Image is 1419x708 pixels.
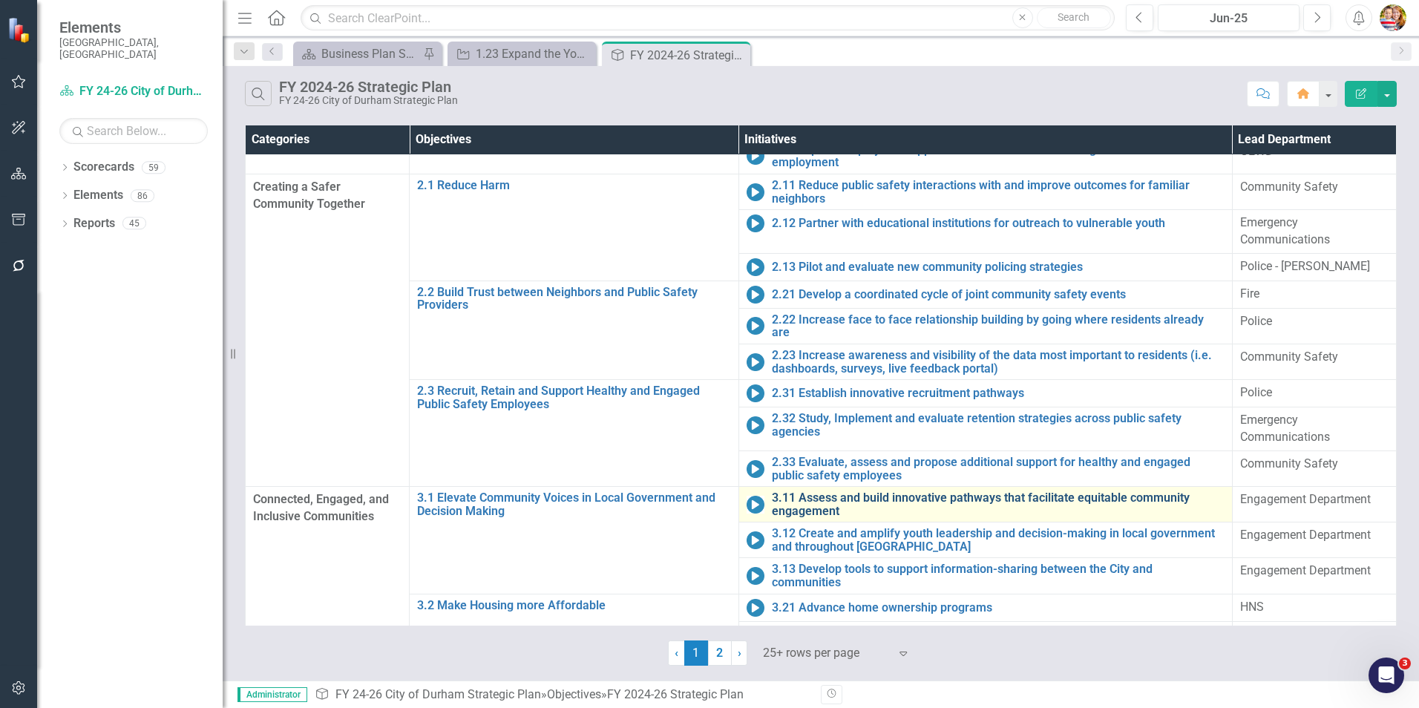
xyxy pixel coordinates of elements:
td: Double-Click to Edit Right Click for Context Menu [738,450,1232,486]
img: In Progress [747,599,764,617]
div: Jun-25 [1163,10,1294,27]
a: Objectives [547,687,601,701]
img: In Progress [747,496,764,514]
td: Double-Click to Edit Right Click for Context Menu [410,174,739,281]
td: Double-Click to Edit [1232,594,1396,621]
span: Police [1240,314,1272,328]
td: Double-Click to Edit Right Click for Context Menu [738,487,1232,522]
div: 45 [122,217,146,230]
span: OEWD [1240,144,1274,158]
td: Double-Click to Edit [1232,380,1396,407]
td: Double-Click to Edit [1232,281,1396,308]
div: FY 2024-26 Strategic Plan [607,687,744,701]
td: Double-Click to Edit [1232,253,1396,281]
input: Search Below... [59,118,208,144]
div: FY 2024-26 Strategic Plan [630,46,747,65]
td: Double-Click to Edit Right Click for Context Menu [738,558,1232,594]
span: Community Safety [1240,180,1338,194]
td: Double-Click to Edit Right Click for Context Menu [738,344,1232,380]
td: Double-Click to Edit [1232,344,1396,380]
a: 2.21 Develop a coordinated cycle of joint community safety events [772,288,1225,301]
span: Administrator [237,687,307,702]
td: Double-Click to Edit Right Click for Context Menu [738,594,1232,621]
td: Double-Click to Edit Right Click for Context Menu [410,281,739,379]
span: Police - [PERSON_NAME] [1240,259,1370,273]
td: Double-Click to Edit Right Click for Context Menu [738,210,1232,254]
span: ‹ [675,646,678,660]
span: 1 [684,640,708,666]
td: Double-Click to Edit [1232,138,1396,174]
a: 3.13 Develop tools to support information-sharing between the City and communities [772,563,1225,589]
img: In Progress [747,317,764,335]
a: 2.32 Study, Implement and evaluate retention strategies across public safety agencies [772,412,1225,438]
span: HNS [1240,600,1264,614]
a: FY 24-26 City of Durham Strategic Plan [335,687,541,701]
a: 2.33 Evaluate, assess and propose additional support for healthy and engaged public safety employees [772,456,1225,482]
div: FY 2024-26 Strategic Plan [279,79,458,95]
a: 2.1 Reduce Harm [417,179,731,192]
span: Creating a Safer Community Together [253,179,402,213]
td: Double-Click to Edit [1232,450,1396,486]
img: Shari Metcalfe [1380,4,1406,31]
td: Double-Click to Edit Right Click for Context Menu [738,174,1232,209]
span: Connected, Engaged, and Inclusive Communities [253,491,402,525]
td: Double-Click to Edit Right Click for Context Menu [738,522,1232,558]
img: In Progress [747,286,764,304]
td: Double-Click to Edit Right Click for Context Menu [738,380,1232,407]
td: Double-Click to Edit Right Click for Context Menu [410,380,739,487]
iframe: Intercom live chat [1369,658,1404,693]
span: Engagement Department [1240,492,1371,506]
img: In Progress [747,183,764,201]
img: In Progress [747,353,764,371]
span: Community Safety [1240,456,1338,471]
a: 2.31 Establish innovative recruitment pathways [772,387,1225,400]
td: Double-Click to Edit [1232,308,1396,344]
a: Reports [73,215,115,232]
td: Double-Click to Edit [1232,522,1396,558]
div: 59 [142,161,166,174]
a: 3.11 Assess and build innovative pathways that facilitate equitable community engagement [772,491,1225,517]
span: Engagement Department [1240,528,1371,542]
img: In Progress [747,214,764,232]
td: Double-Click to Edit [1232,487,1396,522]
span: 3 [1399,658,1411,669]
td: Double-Click to Edit [1232,621,1396,649]
img: In Progress [747,416,764,434]
td: Double-Click to Edit [246,174,410,486]
img: ClearPoint Strategy [7,17,33,43]
img: In Progress [747,567,764,585]
input: Search ClearPoint... [301,5,1115,31]
span: Emergency Communications [1240,413,1330,444]
button: Search [1037,7,1111,28]
td: Double-Click to Edit Right Click for Context Menu [738,308,1232,344]
img: In Progress [747,384,764,402]
a: 1.23 Expand the Youth Works Program to better align youth talent pipeline to business needs [451,45,592,63]
span: Elements [59,19,208,36]
span: Fire [1240,286,1259,301]
td: Double-Click to Edit Right Click for Context Menu [738,253,1232,281]
span: Community Safety [1240,350,1338,364]
td: Double-Click to Edit Right Click for Context Menu [738,138,1232,174]
a: 1.32 Expand employment opportunities for individuals facing barriers to employment [772,143,1225,169]
span: Engagement Department [1240,563,1371,577]
td: Double-Click to Edit [1232,558,1396,594]
div: 86 [131,189,154,202]
a: Business Plan Status Update [297,45,419,63]
img: In Progress [747,258,764,276]
a: 2 [708,640,732,666]
a: 2.2 Build Trust between Neighbors and Public Safety Providers [417,286,731,312]
small: [GEOGRAPHIC_DATA], [GEOGRAPHIC_DATA] [59,36,208,61]
a: 2.22 Increase face to face relationship building by going where residents already are [772,313,1225,339]
td: Double-Click to Edit Right Click for Context Menu [410,594,739,676]
a: 3.12 Create and amplify youth leadership and decision-making in local government and throughout [... [772,527,1225,553]
a: 3.21 Advance home ownership programs [772,601,1225,614]
a: 2.3 Recruit, Retain and Support Healthy and Engaged Public Safety Employees [417,384,731,410]
a: 2.11 Reduce public safety interactions with and improve outcomes for familiar neighbors [772,179,1225,205]
td: Double-Click to Edit [1232,210,1396,254]
button: Jun-25 [1158,4,1300,31]
div: Business Plan Status Update [321,45,419,63]
a: FY 24-26 City of Durham Strategic Plan [59,83,208,100]
span: Search [1058,11,1089,23]
a: Scorecards [73,159,134,176]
